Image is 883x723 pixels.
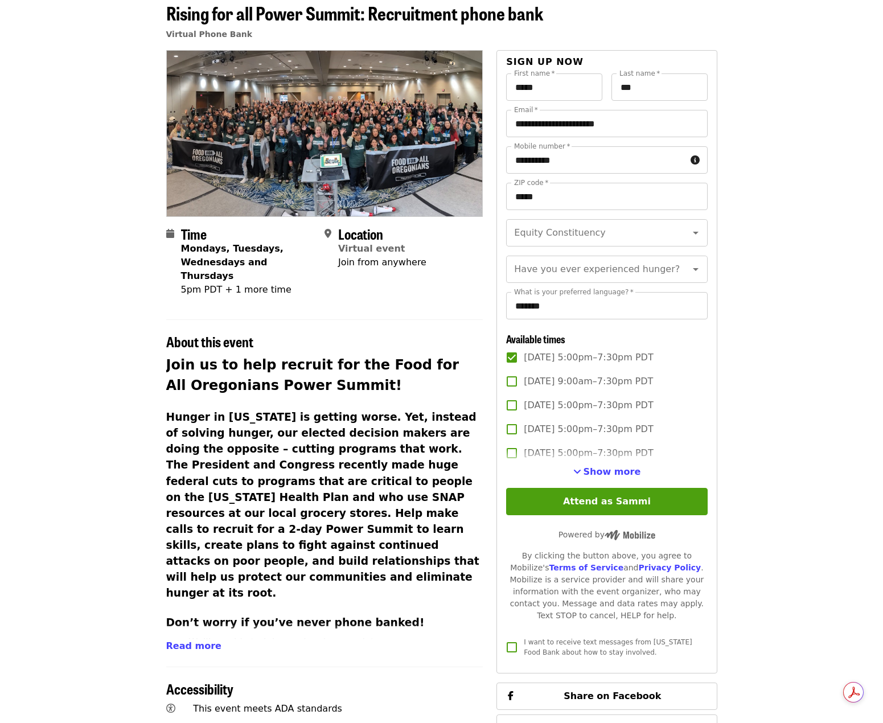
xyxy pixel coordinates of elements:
[691,155,700,166] i: circle-info icon
[167,51,483,216] img: Rising for all Power Summit: Recruitment phone bank organized by Oregon Food Bank
[166,409,483,601] h3: Hunger in [US_STATE] is getting worse. Yet, instead of solving hunger, our elected decision maker...
[338,243,405,254] a: Virtual event
[166,639,221,653] button: Read more
[166,30,253,39] a: Virtual Phone Bank
[338,257,426,268] span: Join from anywhere
[573,465,641,479] button: See more timeslots
[514,143,570,150] label: Mobile number
[619,70,660,77] label: Last name
[506,331,565,346] span: Available times
[506,488,707,515] button: Attend as Sammi
[338,224,383,244] span: Location
[514,289,634,295] label: What is your preferred language?
[549,563,623,572] a: Terms of Service
[496,683,717,710] button: Share on Facebook
[638,563,701,572] a: Privacy Policy
[166,703,175,714] i: universal-access icon
[166,355,483,396] h2: Join us to help recruit for the Food for All Oregonians Power Summit!
[181,243,284,281] strong: Mondays, Tuesdays, Wednesdays and Thursdays
[506,146,685,174] input: Mobile number
[514,179,548,186] label: ZIP code
[524,351,653,364] span: [DATE] 5:00pm–7:30pm PDT
[189,635,483,649] li: We’ll provide training and a phone script
[688,225,704,241] button: Open
[181,283,315,297] div: 5pm PDT + 1 more time
[506,56,584,67] span: Sign up now
[506,73,602,101] input: First name
[181,224,207,244] span: Time
[688,261,704,277] button: Open
[166,679,233,699] span: Accessibility
[166,615,483,631] h3: Don’t worry if you’ve never phone banked!
[524,399,653,412] span: [DATE] 5:00pm–7:30pm PDT
[506,110,707,137] input: Email
[514,70,555,77] label: First name
[193,703,342,714] span: This event meets ADA standards
[524,375,653,388] span: [DATE] 9:00am–7:30pm PDT
[524,638,692,656] span: I want to receive text messages from [US_STATE] Food Bank about how to stay involved.
[166,228,174,239] i: calendar icon
[611,73,708,101] input: Last name
[584,466,641,477] span: Show more
[166,640,221,651] span: Read more
[506,292,707,319] input: What is your preferred language?
[514,106,538,113] label: Email
[558,530,655,539] span: Powered by
[506,550,707,622] div: By clicking the button above, you agree to Mobilize's and . Mobilize is a service provider and wi...
[605,530,655,540] img: Powered by Mobilize
[166,331,253,351] span: About this event
[524,446,653,460] span: [DATE] 5:00pm–7:30pm PDT
[524,422,653,436] span: [DATE] 5:00pm–7:30pm PDT
[325,228,331,239] i: map-marker-alt icon
[506,183,707,210] input: ZIP code
[564,691,661,701] span: Share on Facebook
